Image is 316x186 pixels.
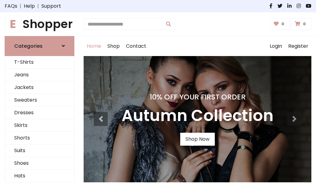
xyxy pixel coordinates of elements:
[5,69,74,81] a: Jeans
[84,36,104,56] a: Home
[123,36,149,56] a: Contact
[5,157,74,170] a: Shoes
[5,16,21,32] span: E
[5,17,74,31] a: EShopper
[5,119,74,132] a: Skirts
[5,56,74,69] a: T-Shirts
[291,18,311,30] a: 0
[301,21,307,27] span: 0
[280,21,286,27] span: 0
[5,144,74,157] a: Suits
[5,170,74,182] a: Hats
[5,2,17,10] a: FAQs
[104,36,123,56] a: Shop
[24,2,35,10] a: Help
[270,18,290,30] a: 0
[14,43,43,49] h6: Categories
[267,36,285,56] a: Login
[5,94,74,107] a: Sweaters
[122,106,273,125] h3: Autumn Collection
[5,17,74,31] h1: Shopper
[5,107,74,119] a: Dresses
[17,2,24,10] span: |
[41,2,61,10] a: Support
[285,36,311,56] a: Register
[122,93,273,101] h4: 10% Off Your First Order
[5,36,74,56] a: Categories
[5,132,74,144] a: Shorts
[180,133,215,146] a: Shop Now
[35,2,41,10] span: |
[5,81,74,94] a: Jackets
